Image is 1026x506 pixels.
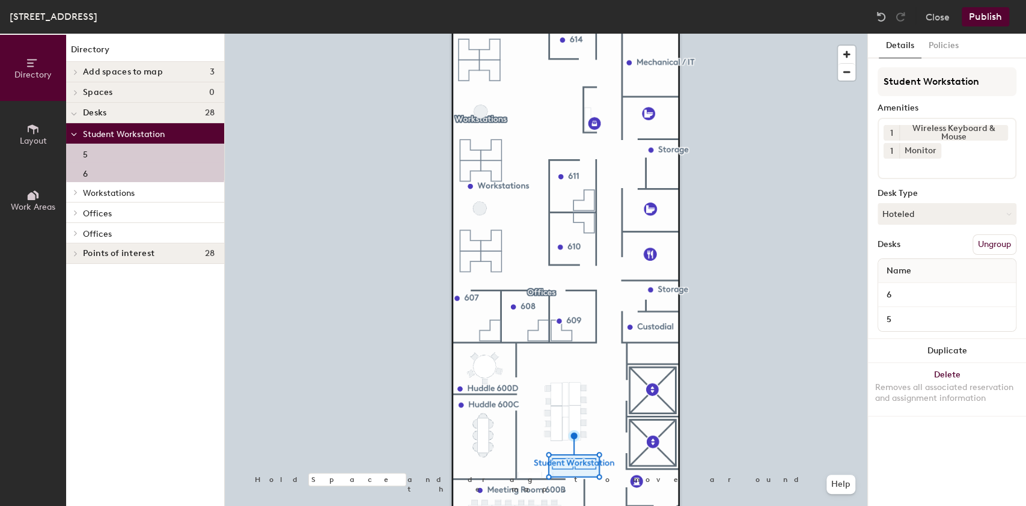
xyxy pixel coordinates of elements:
span: Workstations [83,188,135,198]
span: Offices [83,229,112,239]
button: 1 [884,125,899,141]
img: Undo [875,11,887,23]
button: Ungroup [973,234,1016,255]
button: 1 [884,143,899,159]
button: Policies [921,34,966,58]
input: Unnamed desk [881,311,1013,328]
div: Desks [878,240,900,249]
div: [STREET_ADDRESS] [10,9,97,24]
span: 3 [210,67,215,77]
span: Layout [20,136,47,146]
div: Monitor [899,143,941,159]
span: Work Areas [11,202,55,212]
span: 28 [204,249,215,258]
button: Details [879,34,921,58]
span: Points of interest [83,249,154,258]
span: 1 [890,145,893,157]
span: 0 [209,88,215,97]
div: Desk Type [878,189,1016,198]
button: Hoteled [878,203,1016,225]
img: Redo [894,11,906,23]
button: Close [926,7,950,26]
span: Name [881,260,917,282]
span: Student Workstation [83,129,165,139]
span: Desks [83,108,106,118]
span: Add spaces to map [83,67,163,77]
span: Offices [83,209,112,219]
div: Wireless Keyboard & Mouse [899,125,1008,141]
button: Duplicate [868,339,1026,363]
button: DeleteRemoves all associated reservation and assignment information [868,363,1026,416]
div: Amenities [878,103,1016,113]
span: 1 [890,127,893,139]
div: Removes all associated reservation and assignment information [875,382,1019,404]
p: 6 [83,165,88,179]
button: Publish [962,7,1009,26]
span: Spaces [83,88,113,97]
p: 5 [83,146,88,160]
span: Directory [14,70,52,80]
span: 28 [204,108,215,118]
input: Unnamed desk [881,287,1013,303]
h1: Directory [66,43,224,62]
button: Help [826,475,855,494]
